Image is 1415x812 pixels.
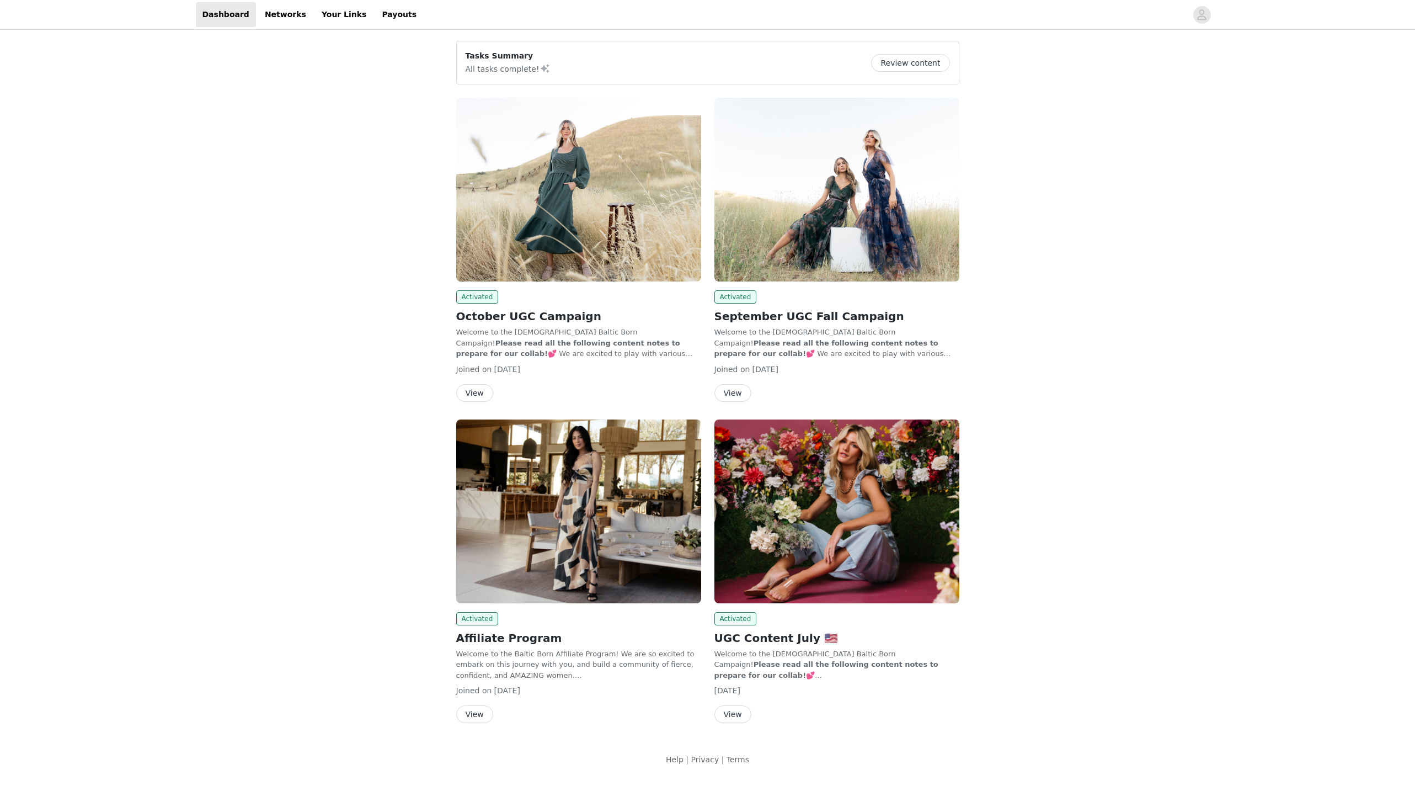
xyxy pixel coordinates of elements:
p: Tasks Summary [466,50,551,62]
a: View [456,389,493,397]
p: Welcome to the [DEMOGRAPHIC_DATA] Baltic Born Campaign! 💕 We are excited to play with various con... [456,327,701,359]
button: View [714,705,751,723]
h2: September UGC Fall Campaign [714,308,959,325]
span: [DATE] [494,686,520,695]
a: View [714,389,751,397]
span: | [686,755,688,764]
a: Networks [258,2,313,27]
button: View [456,705,493,723]
img: Baltic Born [714,98,959,282]
strong: Please read all the following content notes to prepare for our collab! [714,660,938,680]
span: Activated [456,290,499,304]
button: View [714,384,751,402]
span: Joined on [456,365,492,374]
a: Your Links [315,2,373,27]
span: [DATE] [752,365,778,374]
strong: Please read all the following content notes to prepare for our collab! [456,339,680,358]
button: View [456,384,493,402]
p: Welcome to the [DEMOGRAPHIC_DATA] Baltic Born Campaign! 💕 We are excited to play with various con... [714,327,959,359]
p: Welcome to the [DEMOGRAPHIC_DATA] Baltic Born Campaign! 💕 [714,649,959,681]
span: Joined on [714,365,750,374]
span: [DATE] [494,365,520,374]
a: Privacy [691,755,719,764]
p: Welcome to the Baltic Born Affiliate Program! We are so excited to embark on this journey with yo... [456,649,701,681]
span: | [722,755,724,764]
span: Activated [456,612,499,625]
img: Baltic Born [456,98,701,282]
span: Activated [714,612,757,625]
a: View [456,710,493,719]
p: All tasks complete! [466,62,551,75]
a: Dashboard [196,2,256,27]
img: Baltic Born [456,420,701,603]
button: Review content [871,54,949,72]
span: Joined on [456,686,492,695]
h2: October UGC Campaign [456,308,701,325]
h2: UGC Content July 🇺🇸 [714,630,959,646]
span: Activated [714,290,757,304]
a: Help [666,755,684,764]
a: Terms [727,755,749,764]
a: Payouts [375,2,423,27]
img: Baltic Born [714,420,959,603]
strong: Please read all the following content notes to prepare for our collab! [714,339,938,358]
div: avatar [1197,6,1207,24]
a: View [714,710,751,719]
h2: Affiliate Program [456,630,701,646]
span: [DATE] [714,686,740,695]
